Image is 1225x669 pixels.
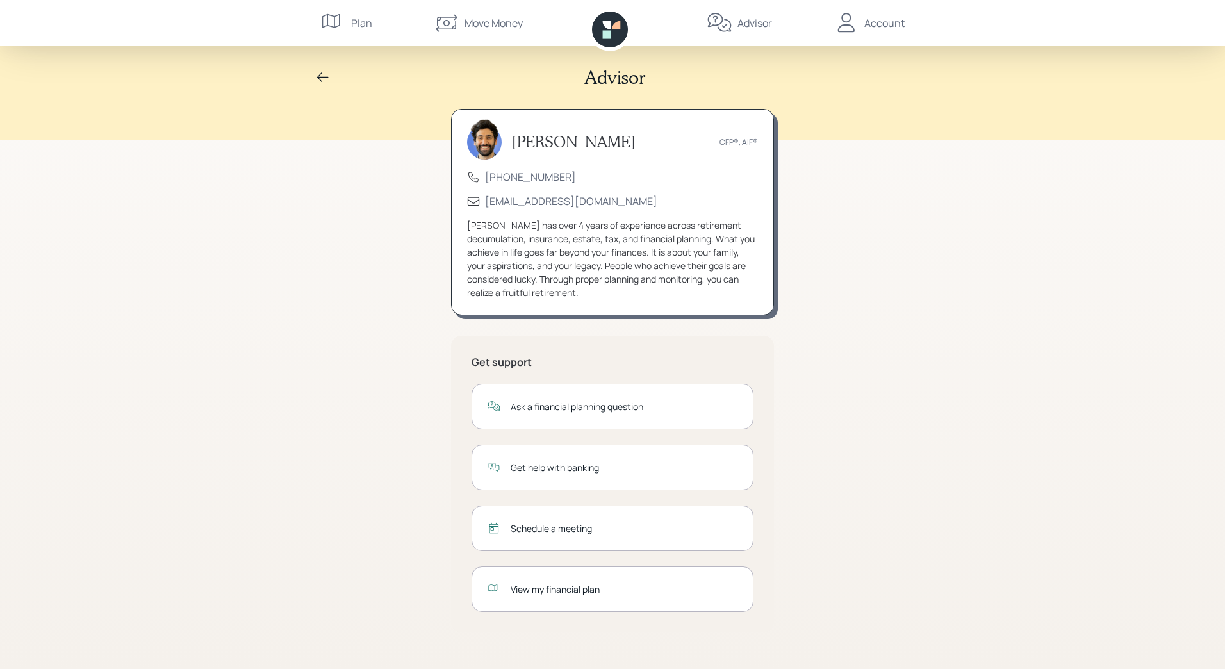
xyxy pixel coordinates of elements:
div: Schedule a meeting [511,522,737,535]
div: Plan [351,15,372,31]
div: Move Money [465,15,523,31]
div: View my financial plan [511,582,737,596]
div: Advisor [737,15,772,31]
h5: Get support [472,356,753,368]
h2: Advisor [584,67,646,88]
div: Ask a financial planning question [511,400,737,413]
div: CFP®, AIF® [719,136,758,148]
div: Account [864,15,905,31]
a: [PHONE_NUMBER] [485,170,576,184]
div: Get help with banking [511,461,737,474]
img: eric-schwartz-headshot.png [467,119,502,160]
div: [PERSON_NAME] has over 4 years of experience across retirement decumulation, insurance, estate, t... [467,219,758,299]
a: [EMAIL_ADDRESS][DOMAIN_NAME] [485,194,657,208]
h3: [PERSON_NAME] [512,133,636,151]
